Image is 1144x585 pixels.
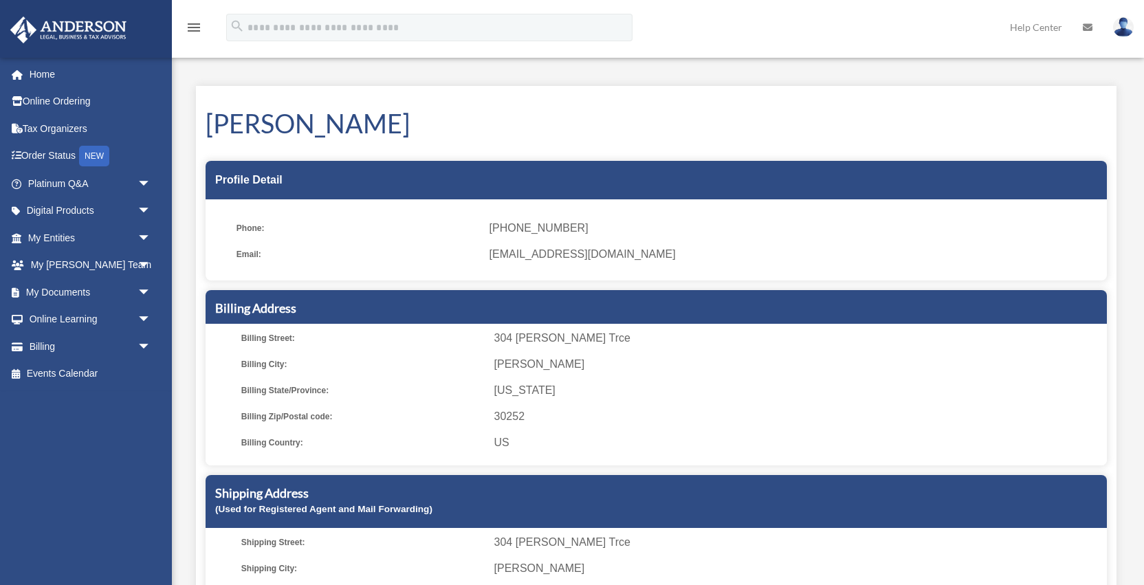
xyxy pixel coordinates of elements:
[10,306,172,333] a: Online Learningarrow_drop_down
[241,559,485,578] span: Shipping City:
[215,485,1097,502] h5: Shipping Address
[494,533,1102,552] span: 304 [PERSON_NAME] Trce
[10,170,172,197] a: Platinum Q&Aarrow_drop_down
[206,161,1107,199] div: Profile Detail
[494,381,1102,400] span: [US_STATE]
[241,381,485,400] span: Billing State/Province:
[186,19,202,36] i: menu
[215,300,1097,317] h5: Billing Address
[137,252,165,280] span: arrow_drop_down
[241,433,485,452] span: Billing Country:
[494,407,1102,426] span: 30252
[137,333,165,361] span: arrow_drop_down
[215,504,432,514] small: (Used for Registered Agent and Mail Forwarding)
[10,88,172,115] a: Online Ordering
[10,252,172,279] a: My [PERSON_NAME] Teamarrow_drop_down
[6,16,131,43] img: Anderson Advisors Platinum Portal
[10,278,172,306] a: My Documentsarrow_drop_down
[489,245,1097,264] span: [EMAIL_ADDRESS][DOMAIN_NAME]
[494,433,1102,452] span: US
[206,105,1107,142] h1: [PERSON_NAME]
[494,329,1102,348] span: 304 [PERSON_NAME] Trce
[137,197,165,225] span: arrow_drop_down
[489,219,1097,238] span: [PHONE_NUMBER]
[137,306,165,334] span: arrow_drop_down
[10,60,172,88] a: Home
[137,224,165,252] span: arrow_drop_down
[137,170,165,198] span: arrow_drop_down
[236,219,480,238] span: Phone:
[494,355,1102,374] span: [PERSON_NAME]
[10,197,172,225] a: Digital Productsarrow_drop_down
[494,559,1102,578] span: [PERSON_NAME]
[10,142,172,170] a: Order StatusNEW
[241,407,485,426] span: Billing Zip/Postal code:
[137,278,165,307] span: arrow_drop_down
[236,245,480,264] span: Email:
[10,360,172,388] a: Events Calendar
[10,224,172,252] a: My Entitiesarrow_drop_down
[241,329,485,348] span: Billing Street:
[241,355,485,374] span: Billing City:
[241,533,485,552] span: Shipping Street:
[10,115,172,142] a: Tax Organizers
[186,24,202,36] a: menu
[230,19,245,34] i: search
[79,146,109,166] div: NEW
[10,333,172,360] a: Billingarrow_drop_down
[1113,17,1134,37] img: User Pic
